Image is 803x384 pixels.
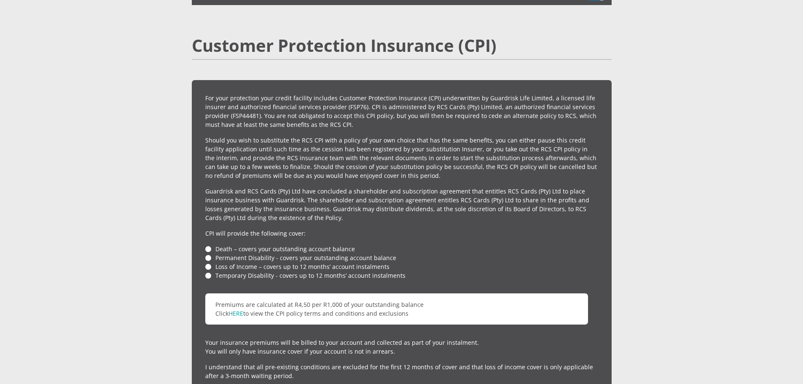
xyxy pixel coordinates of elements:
p: Premiums are calculated at R4,50 per R1,000 of your outstanding balance Click to view the CPI pol... [205,293,588,325]
p: Guardrisk and RCS Cards (Pty) Ltd have concluded a shareholder and subscription agreement that en... [205,187,598,222]
a: HERE [228,309,243,317]
h2: Customer Protection Insurance (CPI) [192,35,612,56]
li: Loss of Income – covers up to 12 months’ account instalments [205,262,598,271]
p: Should you wish to substitute the RCS CPI with a policy of your own choice that has the same bene... [205,136,598,180]
li: Temporary Disability - covers up to 12 months’ account instalments [205,271,598,280]
p: For your protection your credit facility includes Customer Protection Insurance (CPI) underwritte... [205,94,598,129]
p: CPI will provide the following cover: [205,229,598,238]
p: I understand that all pre-existing conditions are excluded for the first 12 months of cover and t... [205,363,598,380]
li: Permanent Disability - covers your outstanding account balance [205,253,598,262]
li: Death – covers your outstanding account balance [205,244,598,253]
p: Your insurance premiums will be billed to your account and collected as part of your instalment. ... [205,338,598,356]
